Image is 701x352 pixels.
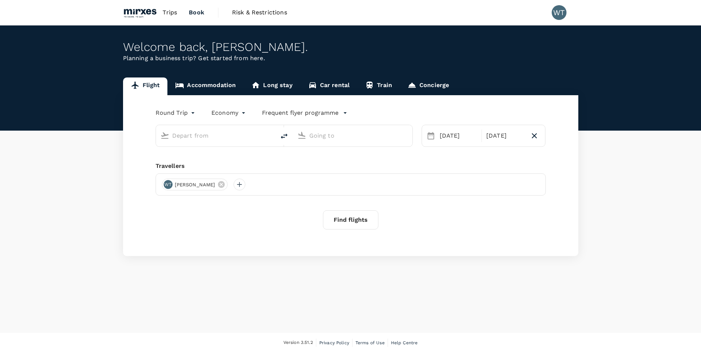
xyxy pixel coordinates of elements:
[172,130,260,141] input: Depart from
[357,77,400,95] a: Train
[437,128,480,143] div: [DATE]
[156,107,197,119] div: Round Trip
[189,8,204,17] span: Book
[407,135,409,136] button: Open
[355,340,385,345] span: Terms of Use
[262,108,338,117] p: Frequent flyer programme
[400,77,457,95] a: Concierge
[164,180,173,189] div: WT
[323,210,378,230] button: Find flights
[355,339,385,347] a: Terms of Use
[275,127,293,145] button: delete
[211,107,247,119] div: Economy
[309,130,397,141] input: Going to
[552,5,566,20] div: WT
[262,108,347,117] button: Frequent flyer programme
[270,135,272,136] button: Open
[391,340,418,345] span: Help Centre
[163,8,177,17] span: Trips
[123,4,157,21] img: Mirxes Holding Pte Ltd
[283,339,313,346] span: Version 3.51.2
[391,339,418,347] a: Help Centre
[123,40,578,54] div: Welcome back , [PERSON_NAME] .
[162,179,228,190] div: WT[PERSON_NAME]
[319,340,349,345] span: Privacy Policy
[167,77,244,95] a: Accommodation
[123,54,578,63] p: Planning a business trip? Get started from here.
[319,339,349,347] a: Privacy Policy
[170,181,220,189] span: [PERSON_NAME]
[156,162,546,170] div: Travellers
[232,8,287,17] span: Risk & Restrictions
[244,77,300,95] a: Long stay
[300,77,358,95] a: Car rental
[483,128,527,143] div: [DATE]
[123,77,168,95] a: Flight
